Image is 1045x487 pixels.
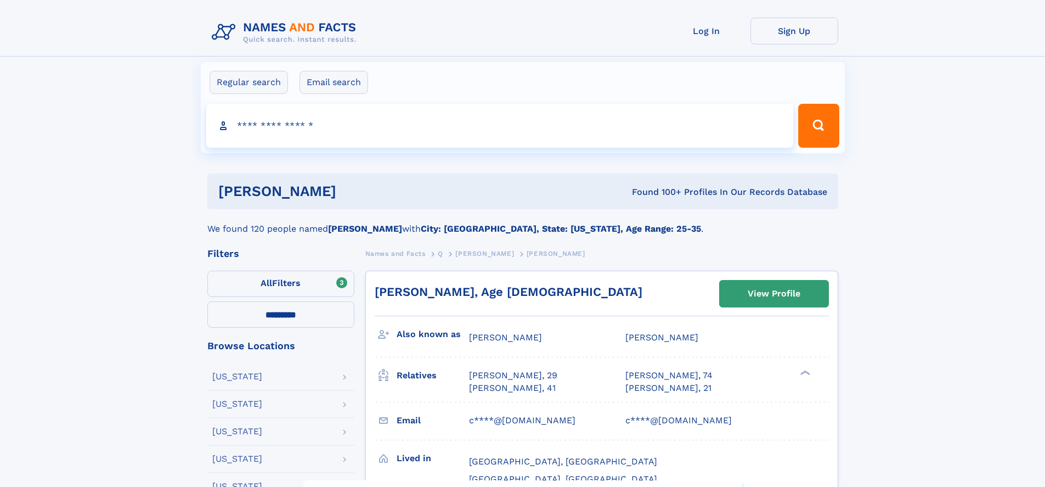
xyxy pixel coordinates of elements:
a: Names and Facts [365,247,426,260]
a: [PERSON_NAME] [455,247,514,260]
h3: Email [397,411,469,430]
button: Search Button [798,104,839,148]
span: [PERSON_NAME] [527,250,585,258]
a: View Profile [720,281,828,307]
span: [PERSON_NAME] [625,332,698,343]
a: Sign Up [750,18,838,44]
b: City: [GEOGRAPHIC_DATA], State: [US_STATE], Age Range: 25-35 [421,223,701,234]
h3: Lived in [397,449,469,468]
a: [PERSON_NAME], 41 [469,382,556,394]
div: [US_STATE] [212,372,262,381]
img: Logo Names and Facts [207,18,365,47]
label: Email search [300,71,368,94]
a: Q [438,247,443,260]
a: [PERSON_NAME], Age [DEMOGRAPHIC_DATA] [375,285,642,299]
b: [PERSON_NAME] [328,223,402,234]
div: [US_STATE] [212,455,262,463]
div: View Profile [748,281,800,306]
div: ❯ [798,370,811,377]
label: Filters [207,271,354,297]
div: [US_STATE] [212,427,262,436]
span: [PERSON_NAME] [455,250,514,258]
div: Browse Locations [207,341,354,351]
a: [PERSON_NAME], 21 [625,382,711,394]
a: [PERSON_NAME], 29 [469,370,557,382]
h3: Relatives [397,366,469,385]
a: [PERSON_NAME], 74 [625,370,713,382]
span: [PERSON_NAME] [469,332,542,343]
a: Log In [663,18,750,44]
div: Found 100+ Profiles In Our Records Database [484,186,827,198]
div: [US_STATE] [212,400,262,408]
span: Q [438,250,443,258]
h3: Also known as [397,325,469,344]
div: Filters [207,249,354,259]
span: All [261,278,272,288]
span: [GEOGRAPHIC_DATA], [GEOGRAPHIC_DATA] [469,456,657,467]
label: Regular search [210,71,288,94]
input: search input [206,104,794,148]
div: We found 120 people named with . [207,209,838,236]
h1: [PERSON_NAME] [218,184,484,198]
span: [GEOGRAPHIC_DATA], [GEOGRAPHIC_DATA] [469,474,657,484]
